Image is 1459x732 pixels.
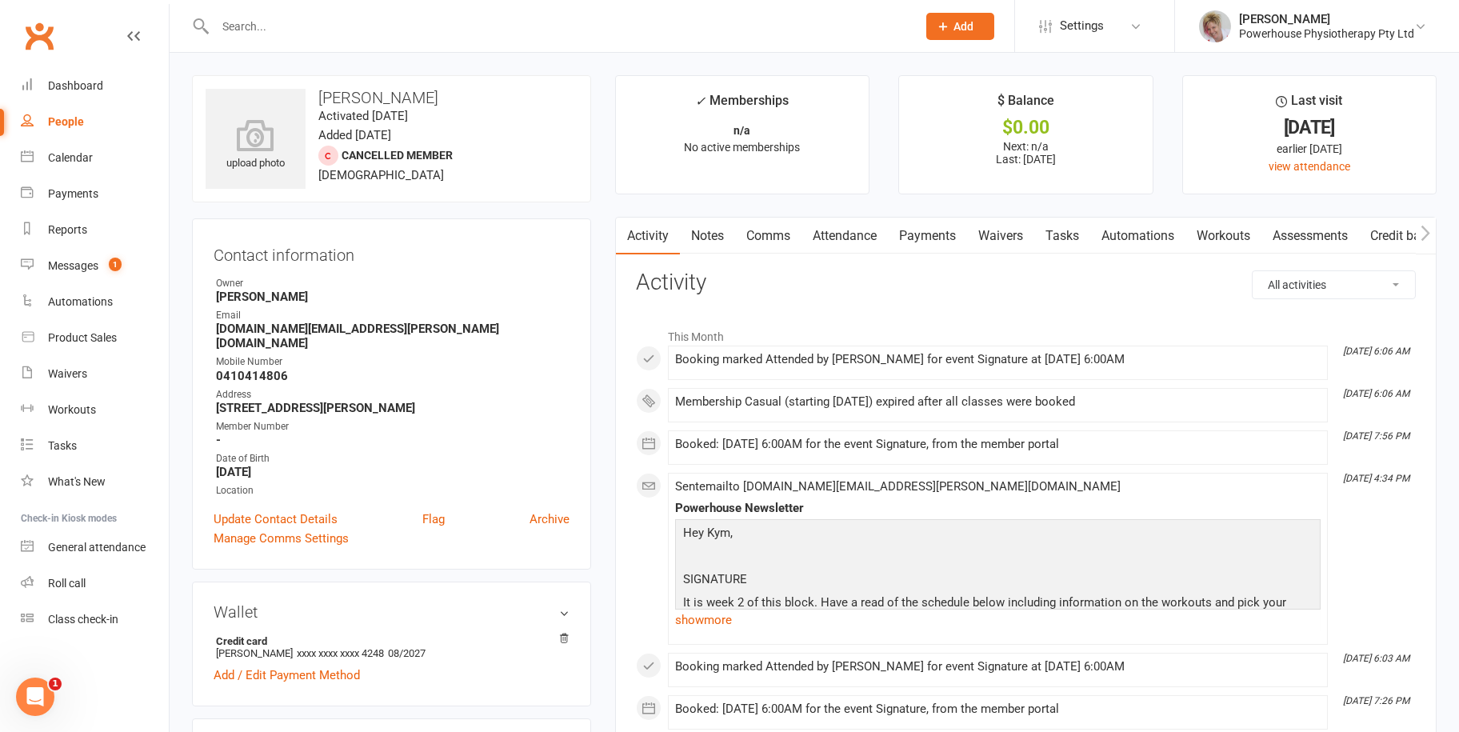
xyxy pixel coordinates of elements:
span: xxxx xxxx xxxx 4248 [297,647,384,659]
div: Address [216,387,570,402]
h3: [PERSON_NAME] [206,89,578,106]
span: [DEMOGRAPHIC_DATA] [318,168,444,182]
a: Roll call [21,566,169,602]
a: Automations [1090,218,1185,254]
p: Hey Kym, [679,523,1317,546]
a: Attendance [801,218,888,254]
a: Notes [680,218,735,254]
div: Product Sales [48,331,117,344]
a: Automations [21,284,169,320]
a: People [21,104,169,140]
a: Payments [888,218,967,254]
span: Settings [1060,8,1104,44]
div: General attendance [48,541,146,554]
a: Waivers [21,356,169,392]
p: SIGNATURE [679,570,1317,593]
a: Update Contact Details [214,510,338,529]
div: Mobile Number [216,354,570,370]
iframe: Intercom live chat [16,678,54,716]
strong: 0410414806 [216,369,570,383]
p: It is week 2 of this block. Have a read of the schedule below including information on the workou... [679,593,1317,635]
div: Dashboard [48,79,103,92]
a: Tasks [21,428,169,464]
img: thumb_image1590539733.png [1199,10,1231,42]
div: Memberships [695,90,789,120]
a: Tasks [1034,218,1090,254]
div: Workouts [48,403,96,416]
div: Last visit [1276,90,1342,119]
span: Cancelled member [342,149,453,162]
a: Messages 1 [21,248,169,284]
div: Reports [48,223,87,236]
div: Waivers [48,367,87,380]
p: Next: n/a Last: [DATE] [913,140,1137,166]
a: General attendance kiosk mode [21,530,169,566]
div: [DATE] [1197,119,1421,136]
span: No active memberships [684,141,800,154]
a: Dashboard [21,68,169,104]
strong: [STREET_ADDRESS][PERSON_NAME] [216,401,570,415]
span: 08/2027 [388,647,426,659]
button: Add [926,13,994,40]
i: [DATE] 6:03 AM [1343,653,1409,664]
i: ✓ [695,94,706,109]
div: Email [216,308,570,323]
div: People [48,115,84,128]
div: upload photo [206,119,306,172]
a: What's New [21,464,169,500]
a: Add / Edit Payment Method [214,666,360,685]
div: Member Number [216,419,570,434]
a: Flag [422,510,445,529]
div: Powerhouse Physiotherapy Pty Ltd [1239,26,1414,41]
div: Automations [48,295,113,308]
span: Sent email to [DOMAIN_NAME][EMAIL_ADDRESS][PERSON_NAME][DOMAIN_NAME] [675,479,1121,494]
a: Workouts [21,392,169,428]
div: Roll call [48,577,86,590]
strong: - [216,433,570,447]
a: Clubworx [19,16,59,56]
strong: n/a [733,124,750,137]
i: [DATE] 6:06 AM [1343,346,1409,357]
i: [DATE] 6:06 AM [1343,388,1409,399]
time: Added [DATE] [318,128,391,142]
a: Class kiosk mode [21,602,169,638]
strong: Credit card [216,635,562,647]
div: Powerhouse Newsletter [675,502,1321,515]
a: view attendance [1269,160,1350,173]
div: Calendar [48,151,93,164]
li: This Month [636,320,1416,346]
strong: [PERSON_NAME] [216,290,570,304]
h3: Activity [636,270,1416,295]
a: Comms [735,218,801,254]
div: Class check-in [48,613,118,626]
a: Payments [21,176,169,212]
strong: [DOMAIN_NAME][EMAIL_ADDRESS][PERSON_NAME][DOMAIN_NAME] [216,322,570,350]
i: [DATE] 7:56 PM [1343,430,1409,442]
a: Manage Comms Settings [214,529,349,548]
div: Booking marked Attended by [PERSON_NAME] for event Signature at [DATE] 6:00AM [675,660,1321,674]
time: Activated [DATE] [318,109,408,123]
a: Archive [530,510,570,529]
div: Tasks [48,439,77,452]
strong: [DATE] [216,465,570,479]
div: Booking marked Attended by [PERSON_NAME] for event Signature at [DATE] 6:00AM [675,353,1321,366]
h3: Contact information [214,240,570,264]
div: Booked: [DATE] 6:00AM for the event Signature, from the member portal [675,438,1321,451]
li: [PERSON_NAME] [214,633,570,662]
a: Reports [21,212,169,248]
div: Location [216,483,570,498]
div: $ Balance [997,90,1054,119]
div: Membership Casual (starting [DATE]) expired after all classes were booked [675,395,1321,409]
div: Date of Birth [216,451,570,466]
div: Booked: [DATE] 6:00AM for the event Signature, from the member portal [675,702,1321,716]
div: [PERSON_NAME] [1239,12,1414,26]
span: Add [954,20,974,33]
input: Search... [210,15,905,38]
a: show more [675,609,1321,631]
div: $0.00 [913,119,1137,136]
i: [DATE] 7:26 PM [1343,695,1409,706]
i: [DATE] 4:34 PM [1343,473,1409,484]
span: 1 [109,258,122,271]
a: Waivers [967,218,1034,254]
div: What's New [48,475,106,488]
